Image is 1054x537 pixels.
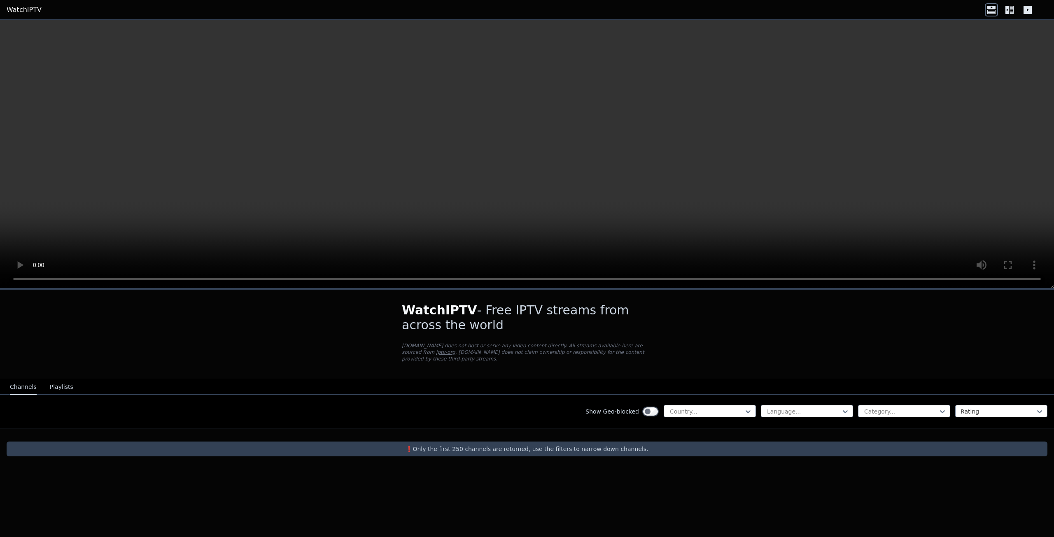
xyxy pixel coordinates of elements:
a: iptv-org [436,349,455,355]
button: Playlists [50,379,73,395]
span: WatchIPTV [402,303,477,317]
button: Channels [10,379,37,395]
h1: - Free IPTV streams from across the world [402,303,652,332]
a: WatchIPTV [7,5,42,15]
p: ❗️Only the first 250 channels are returned, use the filters to narrow down channels. [10,445,1044,453]
p: [DOMAIN_NAME] does not host or serve any video content directly. All streams available here are s... [402,342,652,362]
label: Show Geo-blocked [585,407,639,416]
